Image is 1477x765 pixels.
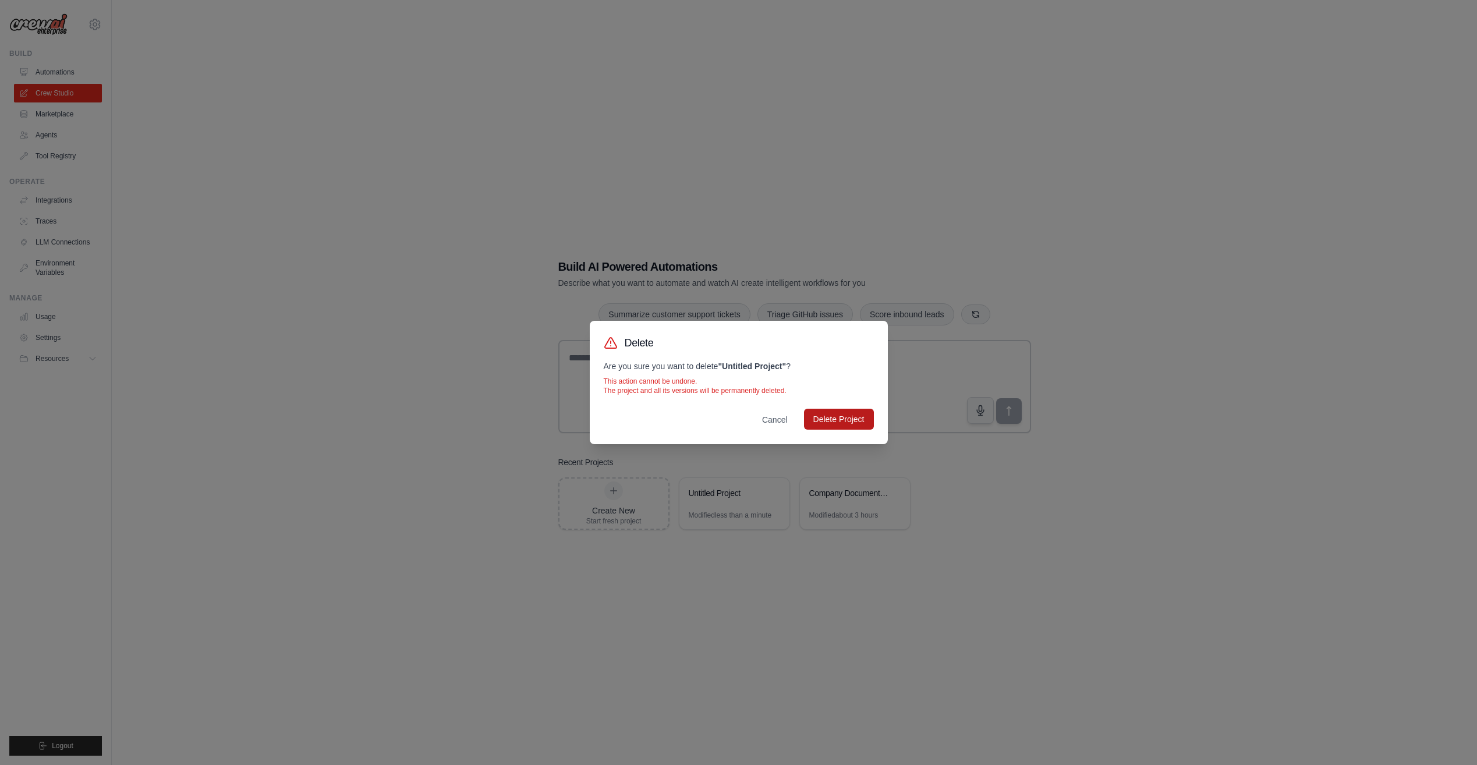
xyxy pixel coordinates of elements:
[625,335,654,351] h3: Delete
[604,377,874,386] p: This action cannot be undone.
[604,386,874,395] p: The project and all its versions will be permanently deleted.
[604,360,874,372] p: Are you sure you want to delete ?
[1419,709,1477,765] iframe: Chat Widget
[804,409,874,430] button: Delete Project
[718,362,786,371] strong: " Untitled Project "
[753,409,797,430] button: Cancel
